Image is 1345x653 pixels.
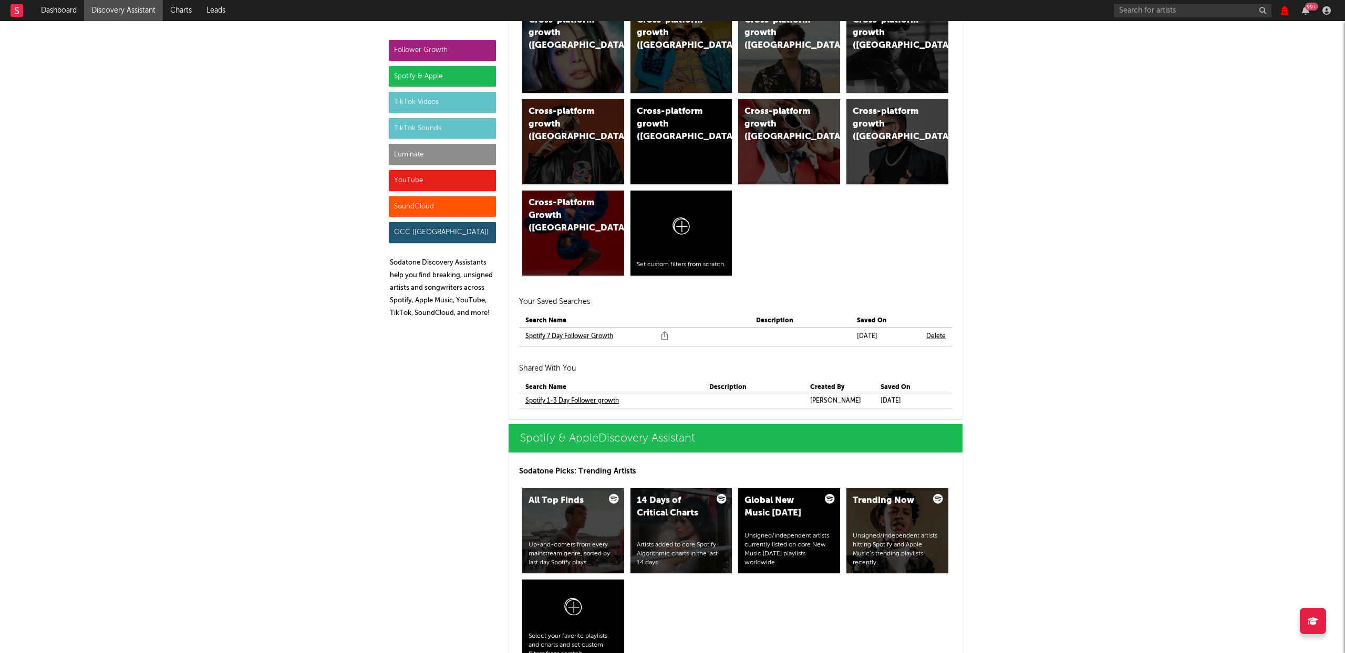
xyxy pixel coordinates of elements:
div: Unsigned/independent artists hitting Spotify and Apple Music’s trending playlists recently. [853,532,942,567]
div: Trending Now [853,494,924,507]
div: Cross-platform growth ([GEOGRAPHIC_DATA]) [529,106,600,143]
div: SoundCloud [389,196,496,217]
th: Description [703,381,804,394]
div: 14 Days of Critical Charts [637,494,708,520]
div: Cross-platform growth ([GEOGRAPHIC_DATA]) [744,106,816,143]
td: [DATE] [874,394,944,408]
a: 14 Days of Critical ChartsArtists added to core Spotify Algorithmic charts in the last 14 days. [630,488,732,573]
input: Search for artists [1114,4,1271,17]
div: Set custom filters from scratch. [637,260,726,269]
h2: Shared With You [519,362,952,375]
h2: Your Saved Searches [519,296,952,308]
div: Cross-Platform Growth ([GEOGRAPHIC_DATA]) [529,197,600,235]
a: Global New Music [DATE]Unsigned/independent artists currently listed on core New Music [DATE] pla... [738,488,840,573]
p: Sodatone Picks: Trending Artists [519,465,952,478]
div: Cross-platform growth ([GEOGRAPHIC_DATA]) [637,14,708,52]
div: Up-and-comers from every mainstream genre, sorted by last day Spotify plays. [529,541,618,567]
a: Set custom filters from scratch. [630,191,732,276]
a: Cross-platform growth ([GEOGRAPHIC_DATA]) [522,99,624,184]
a: Spotify 1-3 Day Follower growth [525,395,619,407]
div: OCC ([GEOGRAPHIC_DATA]) [389,222,496,243]
th: Search Name [519,381,703,394]
div: TikTok Sounds [389,118,496,139]
a: Cross-platform growth ([GEOGRAPHIC_DATA]) [846,8,948,93]
a: Cross-platform growth ([GEOGRAPHIC_DATA]) [522,8,624,93]
td: [PERSON_NAME] [804,394,874,408]
a: Cross-platform growth ([GEOGRAPHIC_DATA]/[GEOGRAPHIC_DATA]/[GEOGRAPHIC_DATA]) [630,99,732,184]
th: Created By [804,381,874,394]
th: Saved On [874,381,944,394]
div: All Top Finds [529,494,600,507]
td: Delete [920,327,952,346]
div: Cross-platform growth ([GEOGRAPHIC_DATA]) [744,14,816,52]
th: Description [750,314,851,328]
p: Sodatone Discovery Assistants help you find breaking, unsigned artists and songwriters across Spo... [390,257,496,320]
div: TikTok Videos [389,92,496,113]
div: Artists added to core Spotify Algorithmic charts in the last 14 days. [637,541,726,567]
div: Global New Music [DATE] [744,494,816,520]
a: All Top FindsUp-and-comers from every mainstream genre, sorted by last day Spotify plays. [522,488,624,573]
a: Spotify 7 Day Follower Growth [525,330,613,343]
div: Spotify & Apple [389,66,496,87]
div: YouTube [389,170,496,191]
div: Unsigned/independent artists currently listed on core New Music [DATE] playlists worldwide. [744,532,834,567]
a: Spotify & AppleDiscovery Assistant [509,424,963,452]
div: 99 + [1305,3,1318,10]
div: Cross-platform growth ([GEOGRAPHIC_DATA]) [853,14,924,52]
a: Trending NowUnsigned/independent artists hitting Spotify and Apple Music’s trending playlists rec... [846,488,948,573]
div: Follower Growth [389,40,496,61]
div: Cross-platform growth ([GEOGRAPHIC_DATA]/[GEOGRAPHIC_DATA]/[GEOGRAPHIC_DATA]) [637,106,708,143]
a: Cross-platform growth ([GEOGRAPHIC_DATA]) [738,8,840,93]
td: [DATE] [851,327,920,346]
div: Cross-platform growth ([GEOGRAPHIC_DATA]) [529,14,600,52]
a: Cross-platform growth ([GEOGRAPHIC_DATA]) [630,8,732,93]
th: Search Name [519,314,750,328]
a: Cross-platform growth ([GEOGRAPHIC_DATA]) [846,99,948,184]
div: Luminate [389,144,496,165]
div: Cross-platform growth ([GEOGRAPHIC_DATA]) [853,106,924,143]
th: Saved On [851,314,920,328]
a: Cross-Platform Growth ([GEOGRAPHIC_DATA]) [522,191,624,276]
a: Cross-platform growth ([GEOGRAPHIC_DATA]) [738,99,840,184]
button: 99+ [1302,6,1309,15]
